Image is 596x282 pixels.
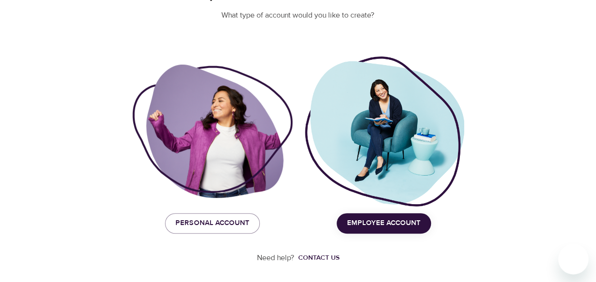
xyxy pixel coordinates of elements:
[298,253,339,263] div: Contact us
[558,244,588,274] iframe: Button to launch messaging window
[257,253,294,263] p: Need help?
[294,253,339,263] a: Contact us
[337,213,431,233] button: Employee Account
[347,217,421,229] span: Employee Account
[165,213,260,233] button: Personal Account
[175,217,249,229] span: Personal Account
[132,10,464,21] p: What type of account would you like to create?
